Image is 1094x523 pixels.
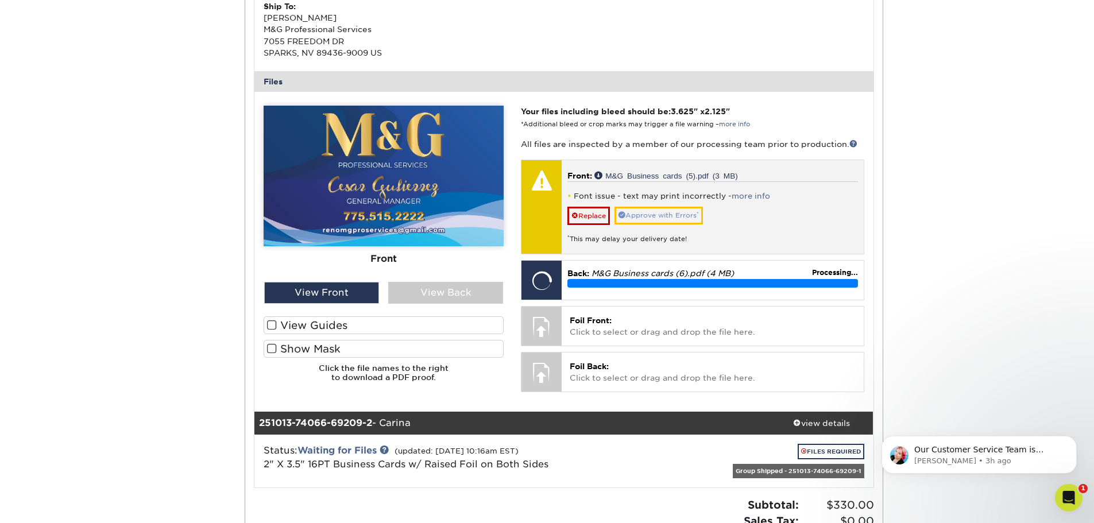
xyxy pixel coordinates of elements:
[1055,484,1083,512] iframe: Intercom live chat
[798,444,864,459] a: FILES REQUIRED
[705,107,726,116] span: 2.125
[50,33,195,111] span: Our Customer Service Team is available via chat from 9:00 am - 5:00 pm EST. Please reach out to u...
[732,192,770,200] a: more info
[770,412,873,435] a: view details
[264,1,564,59] div: [PERSON_NAME] M&G Professional Services 7055 FREEDOM DR SPARKS, NV 89436-9009 US
[567,207,610,225] a: Replace
[297,445,377,456] a: Waiting for Files
[254,71,873,92] div: Files
[521,138,864,150] p: All files are inspected by a member of our processing team prior to production.
[802,497,874,513] span: $330.00
[264,340,504,358] label: Show Mask
[570,362,609,371] span: Foil Back:
[255,444,667,476] div: Status:
[567,225,857,244] div: This may delay your delivery date!
[50,44,198,55] p: Message from Jenny, sent 3h ago
[1078,484,1088,493] span: 1
[864,412,1094,492] iframe: Intercom notifications message
[264,246,504,272] div: Front
[521,107,730,116] strong: Your files including bleed should be: " x "
[614,207,703,224] a: Approve with Errors*
[770,417,873,429] div: view details
[521,121,750,128] small: *Additional bleed or crop marks may trigger a file warning –
[388,282,503,304] div: View Back
[264,316,504,334] label: View Guides
[259,417,372,428] strong: 251013-74066-69209-2
[570,315,855,338] p: Click to select or drag and drop the file here.
[671,107,694,116] span: 3.625
[748,498,799,511] strong: Subtotal:
[264,363,504,392] h6: Click the file names to the right to download a PDF proof.
[570,316,612,325] span: Foil Front:
[567,171,592,180] span: Front:
[594,171,738,179] a: M&G Business cards (5).pdf (3 MB)
[570,361,855,384] p: Click to select or drag and drop the file here.
[567,269,589,278] span: Back:
[592,269,734,278] em: M&G Business cards (6).pdf (4 MB)
[567,191,857,201] li: Font issue - text may print incorrectly -
[264,282,379,304] div: View Front
[733,464,864,478] div: Group Shipped - 251013-74066-69209-1
[254,412,770,435] div: - Carina
[264,2,296,11] strong: Ship To:
[395,447,519,455] small: (updated: [DATE] 10:16am EST)
[264,459,548,470] a: 2" X 3.5" 16PT Business Cards w/ Raised Foil on Both Sides
[719,121,750,128] a: more info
